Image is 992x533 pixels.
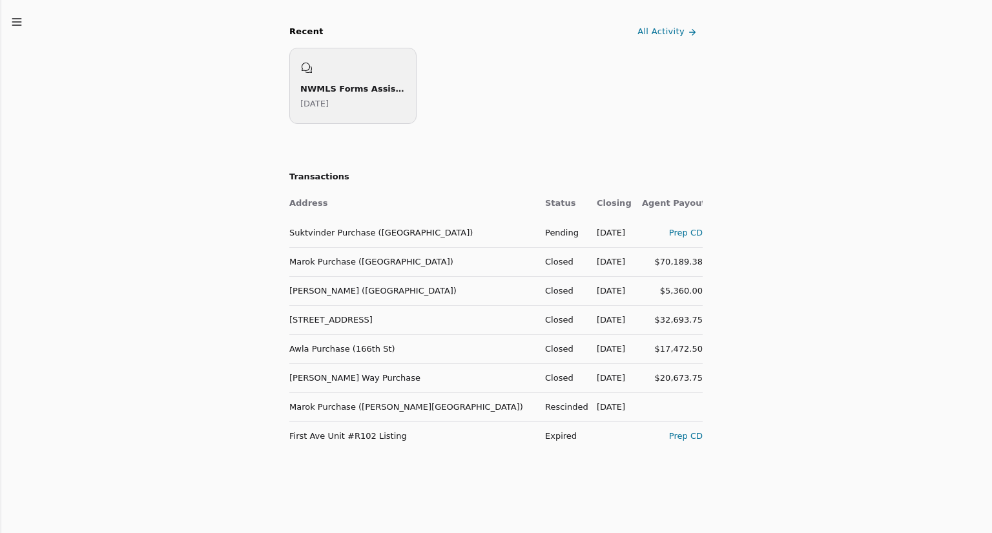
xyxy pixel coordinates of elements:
td: [PERSON_NAME] ([GEOGRAPHIC_DATA]) [289,276,535,305]
td: Expired [535,421,586,450]
td: [DATE] [586,247,632,276]
td: Closed [535,305,586,334]
div: Prep CD [642,429,703,443]
td: Closed [535,247,586,276]
td: Closed [535,334,586,363]
td: Suktvinder Purchase ([GEOGRAPHIC_DATA]) [289,218,535,247]
th: Agent Payout [632,189,703,218]
td: [DATE] [586,305,632,334]
a: NWMLS Forms Assistance Request[DATE] [289,48,417,124]
div: $20,673.75 [642,371,703,385]
td: Rescinded [535,392,586,421]
td: Pending [535,218,586,247]
div: $70,189.38 [642,255,703,268]
th: Closing [586,189,632,218]
div: $17,472.50 [642,342,703,356]
td: Closed [535,363,586,392]
span: All Activity [637,25,685,39]
a: All Activity [635,21,703,43]
div: $5,360.00 [642,284,703,297]
td: [DATE] [586,392,632,421]
h2: Transactions [289,170,703,184]
td: Awla Purchase (166th St) [289,334,535,363]
td: Marok Purchase ([GEOGRAPHIC_DATA]) [289,247,535,276]
td: First Ave Unit #R102 Listing [289,421,535,450]
div: Prep CD [642,226,703,239]
th: Address [289,189,535,218]
div: NWMLS Forms Assistance Request [300,82,406,96]
td: [DATE] [586,334,632,363]
div: Recent [289,25,324,39]
td: [DATE] [586,276,632,305]
td: Closed [535,276,586,305]
time: Wednesday, June 25, 2025 at 11:53:32 PM [300,99,329,108]
td: [PERSON_NAME] Way Purchase [289,363,535,392]
th: Status [535,189,586,218]
td: Marok Purchase ([PERSON_NAME][GEOGRAPHIC_DATA]) [289,392,535,421]
td: [DATE] [586,363,632,392]
td: [STREET_ADDRESS] [289,305,535,334]
td: [DATE] [586,218,632,247]
div: $32,693.75 [642,313,703,327]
